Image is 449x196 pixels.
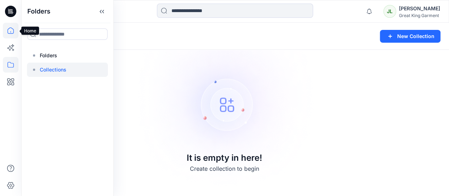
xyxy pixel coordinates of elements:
p: Collections [40,65,66,74]
div: Great King Garment [399,13,440,18]
p: It is empty in here! [187,152,262,164]
p: Folders [40,51,57,60]
div: [PERSON_NAME] [399,4,440,13]
button: New Collection [380,30,440,43]
p: Create collection to begin [190,164,259,173]
div: JL [383,5,396,18]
